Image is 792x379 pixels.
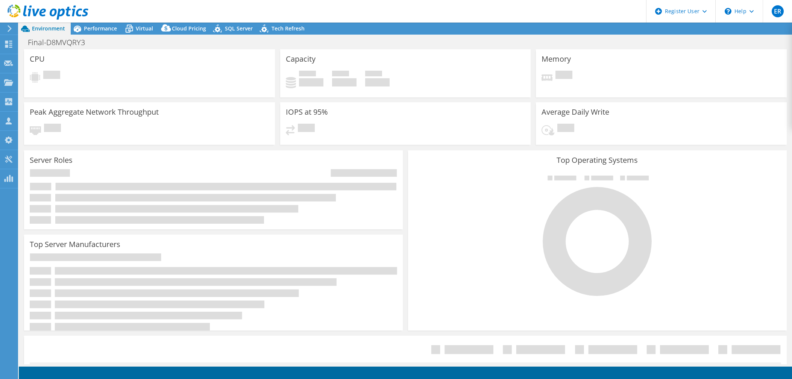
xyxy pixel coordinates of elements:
span: ER [772,5,784,17]
h3: CPU [30,55,45,63]
span: Pending [298,124,315,134]
span: Pending [44,124,61,134]
h3: Top Server Manufacturers [30,240,120,249]
span: Pending [43,71,60,81]
span: SQL Server [225,25,253,32]
span: Pending [557,124,574,134]
span: Cloud Pricing [172,25,206,32]
h3: Server Roles [30,156,73,164]
h3: Average Daily Write [542,108,609,116]
h4: 0 GiB [299,78,323,86]
span: Pending [555,71,572,81]
span: Environment [32,25,65,32]
span: Virtual [136,25,153,32]
span: Free [332,71,349,78]
span: Performance [84,25,117,32]
svg: \n [725,8,731,15]
h1: Final-D8MVQRY3 [24,38,97,47]
h4: 0 GiB [365,78,390,86]
h4: 0 GiB [332,78,357,86]
h3: Peak Aggregate Network Throughput [30,108,159,116]
span: Total [365,71,382,78]
span: Tech Refresh [272,25,305,32]
h3: Capacity [286,55,316,63]
h3: Memory [542,55,571,63]
span: Used [299,71,316,78]
h3: IOPS at 95% [286,108,328,116]
h3: Top Operating Systems [414,156,781,164]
